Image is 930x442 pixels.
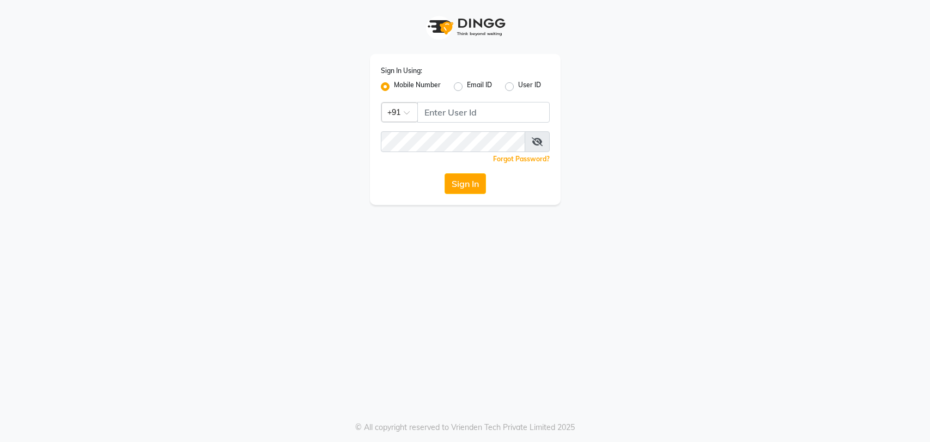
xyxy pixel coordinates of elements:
[445,173,486,194] button: Sign In
[518,80,541,93] label: User ID
[381,66,422,76] label: Sign In Using:
[422,11,509,43] img: logo1.svg
[493,155,550,163] a: Forgot Password?
[417,102,550,123] input: Username
[394,80,441,93] label: Mobile Number
[381,131,525,152] input: Username
[467,80,492,93] label: Email ID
